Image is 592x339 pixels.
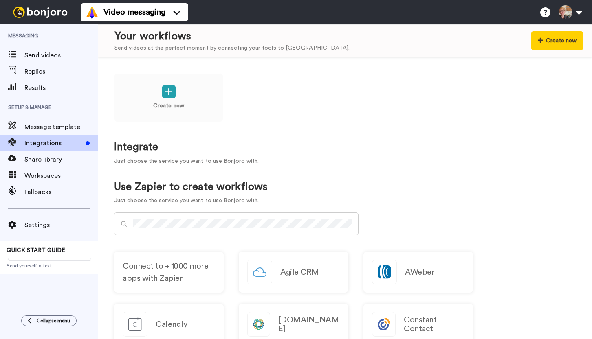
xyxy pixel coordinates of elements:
a: AWeber [363,252,473,293]
img: logo_closecom.svg [248,312,270,336]
img: logo_aweber.svg [372,260,396,284]
button: Create new [531,31,583,50]
a: Create new [114,73,223,122]
span: Message template [24,122,98,132]
div: Your workflows [114,29,350,44]
h2: Constant Contact [404,315,464,333]
button: Collapse menu [21,315,77,326]
h2: Agile CRM [280,268,319,277]
span: Connect to + 1000 more apps with Zapier [123,260,215,284]
span: Workspaces [24,171,98,181]
span: Fallbacks [24,187,98,197]
a: Connect to + 1000 more apps with Zapier [114,252,224,293]
span: Replies [24,67,98,77]
h2: [DOMAIN_NAME] [278,315,340,333]
img: bj-logo-header-white.svg [10,7,71,18]
h1: Use Zapier to create workflows [114,181,268,193]
span: Collapse menu [37,317,70,324]
span: Video messaging [103,7,165,18]
span: Integrations [24,138,82,148]
img: vm-color.svg [86,6,99,19]
img: logo_constant_contact.svg [372,312,395,336]
p: Just choose the service you want to use Bonjoro with. [114,197,268,205]
h2: AWeber [405,268,434,277]
span: Settings [24,220,98,230]
span: Send videos [24,50,98,60]
span: QUICK START GUIDE [7,247,65,253]
img: logo_calendly.svg [123,312,147,336]
span: Share library [24,155,98,164]
span: Send yourself a test [7,262,91,269]
h2: Calendly [156,320,187,329]
span: Results [24,83,98,93]
h1: Integrate [114,141,576,153]
a: Agile CRM [239,252,348,293]
img: logo_agile_crm.svg [248,260,272,284]
div: Send videos at the perfect moment by connecting your tools to [GEOGRAPHIC_DATA]. [114,44,350,52]
p: Create new [153,102,184,110]
p: Just choose the service you want to use Bonjoro with. [114,157,576,166]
